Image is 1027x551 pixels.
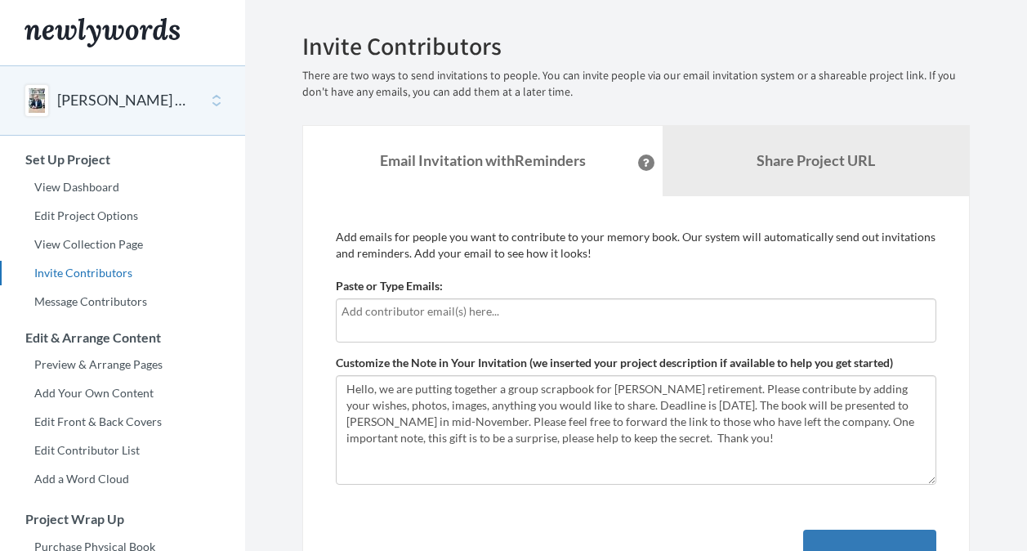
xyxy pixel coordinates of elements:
textarea: Hello, we are putting together a group scrapbook for [PERSON_NAME] retirement. Please contribute ... [336,375,936,485]
p: There are two ways to send invitations to people. You can invite people via our email invitation ... [302,68,970,101]
p: Add emails for people you want to contribute to your memory book. Our system will automatically s... [336,229,936,262]
button: [PERSON_NAME] - retirement [57,90,190,111]
h3: Project Wrap Up [1,512,245,526]
img: Newlywords logo [25,18,180,47]
strong: Email Invitation with Reminders [380,151,586,169]
h2: Invite Contributors [302,33,970,60]
h3: Set Up Project [1,152,245,167]
label: Paste or Type Emails: [336,278,443,294]
b: Share Project URL [757,151,875,169]
input: Add contributor email(s) here... [342,302,931,320]
h3: Edit & Arrange Content [1,330,245,345]
label: Customize the Note in Your Invitation (we inserted your project description if available to help ... [336,355,893,371]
